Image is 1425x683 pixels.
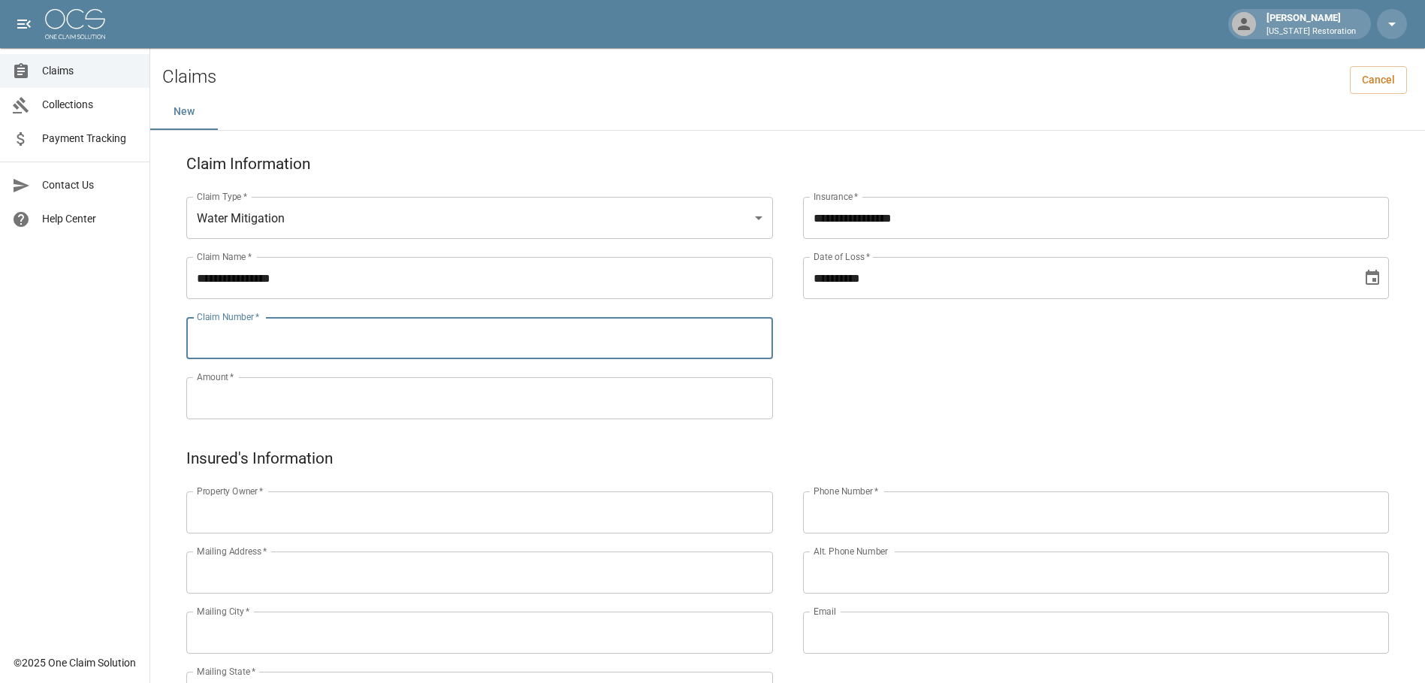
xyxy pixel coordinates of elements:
label: Amount [197,370,234,383]
h2: Claims [162,66,216,88]
div: Water Mitigation [186,197,773,239]
button: New [150,94,218,130]
label: Mailing State [197,665,255,678]
label: Alt. Phone Number [814,545,888,558]
a: Cancel [1350,66,1407,94]
span: Help Center [42,211,137,227]
label: Property Owner [197,485,264,497]
span: Claims [42,63,137,79]
label: Email [814,605,836,618]
label: Insurance [814,190,858,203]
span: Payment Tracking [42,131,137,147]
button: open drawer [9,9,39,39]
label: Claim Number [197,310,259,323]
label: Phone Number [814,485,878,497]
span: Collections [42,97,137,113]
label: Claim Name [197,250,252,263]
label: Date of Loss [814,250,870,263]
button: Choose date, selected date is Sep 13, 2025 [1357,263,1387,293]
span: Contact Us [42,177,137,193]
label: Mailing City [197,605,250,618]
div: [PERSON_NAME] [1260,11,1362,38]
div: dynamic tabs [150,94,1425,130]
img: ocs-logo-white-transparent.png [45,9,105,39]
label: Claim Type [197,190,247,203]
label: Mailing Address [197,545,267,558]
div: © 2025 One Claim Solution [14,655,136,670]
p: [US_STATE] Restoration [1266,26,1356,38]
